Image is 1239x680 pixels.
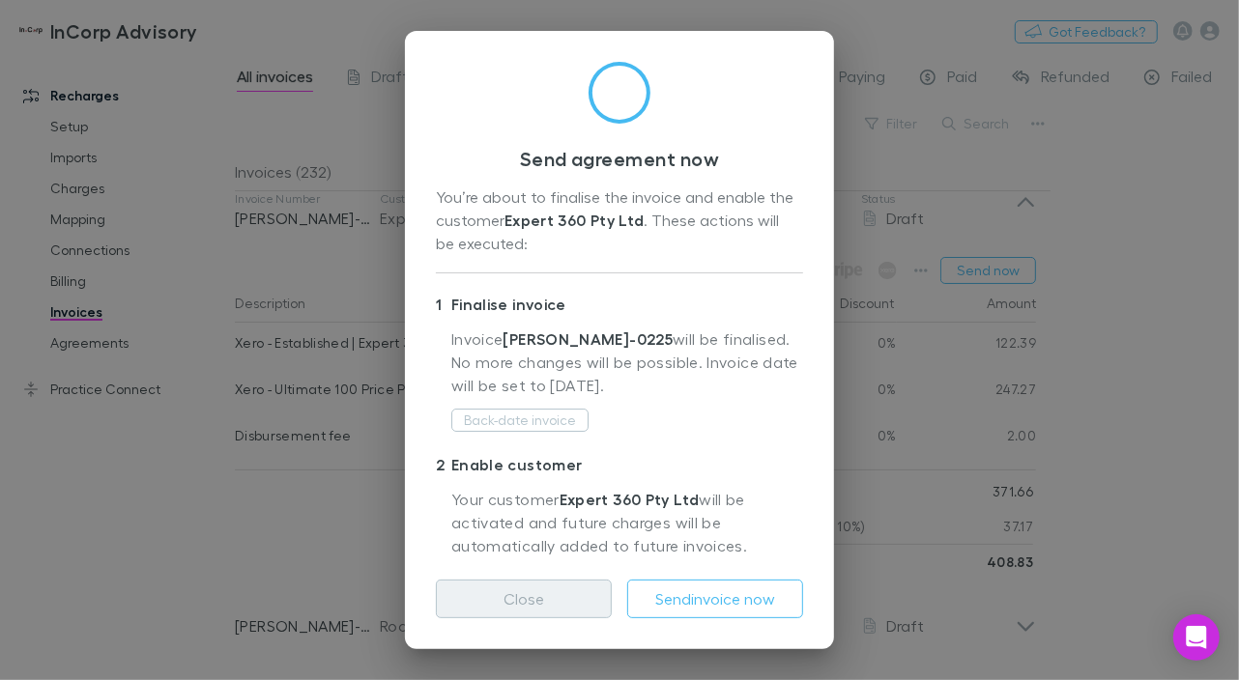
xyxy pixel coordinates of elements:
[436,580,612,618] button: Close
[451,327,803,407] p: Invoice will be finalised. No more changes will be possible. Invoice date will be set to [DATE] .
[436,293,451,316] div: 1
[436,147,803,170] h3: Send agreement now
[627,580,803,618] button: Sendinvoice now
[451,488,803,559] p: Your customer will be activated and future charges will be automatically added to future invoices.
[436,185,803,257] div: You’re about to finalise the invoice and enable the customer . These actions will be executed:
[504,211,645,230] strong: Expert 360 Pty Ltd
[504,329,674,349] strong: [PERSON_NAME]-0225
[436,449,803,480] p: Enable customer
[436,453,451,476] div: 2
[1173,614,1220,661] div: Open Intercom Messenger
[560,490,700,509] strong: Expert 360 Pty Ltd
[436,289,803,320] p: Finalise invoice
[451,409,589,432] button: Back-date invoice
